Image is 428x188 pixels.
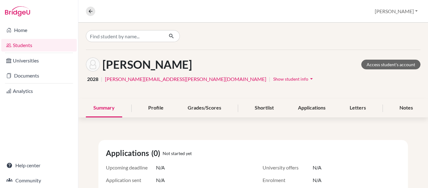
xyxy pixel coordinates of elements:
[102,58,192,71] h1: [PERSON_NAME]
[156,164,165,171] span: N/A
[372,5,420,17] button: [PERSON_NAME]
[106,148,151,159] span: Applications
[180,99,229,117] div: Grades/Scores
[141,99,171,117] div: Profile
[1,174,77,187] a: Community
[290,99,333,117] div: Applications
[106,176,156,184] span: Application sent
[313,176,321,184] span: N/A
[101,75,102,83] span: |
[86,30,164,42] input: Find student by name...
[1,54,77,67] a: Universities
[1,85,77,97] a: Analytics
[151,148,163,159] span: (0)
[1,24,77,36] a: Home
[269,75,270,83] span: |
[1,69,77,82] a: Documents
[361,60,420,69] a: Access student's account
[106,164,156,171] span: Upcoming deadline
[105,75,266,83] a: [PERSON_NAME][EMAIL_ADDRESS][PERSON_NAME][DOMAIN_NAME]
[1,159,77,172] a: Help center
[273,74,315,84] button: Show student infoarrow_drop_down
[87,75,98,83] span: 2028
[313,164,321,171] span: N/A
[308,76,315,82] i: arrow_drop_down
[5,6,30,16] img: Bridge-U
[342,99,373,117] div: Letters
[1,39,77,51] a: Students
[156,176,165,184] span: N/A
[263,176,313,184] span: Enrolment
[273,76,308,82] span: Show student info
[263,164,313,171] span: University offers
[86,99,122,117] div: Summary
[163,150,192,157] span: Not started yet
[247,99,281,117] div: Shortlist
[86,57,100,72] img: Mellissa Guss's avatar
[392,99,420,117] div: Notes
